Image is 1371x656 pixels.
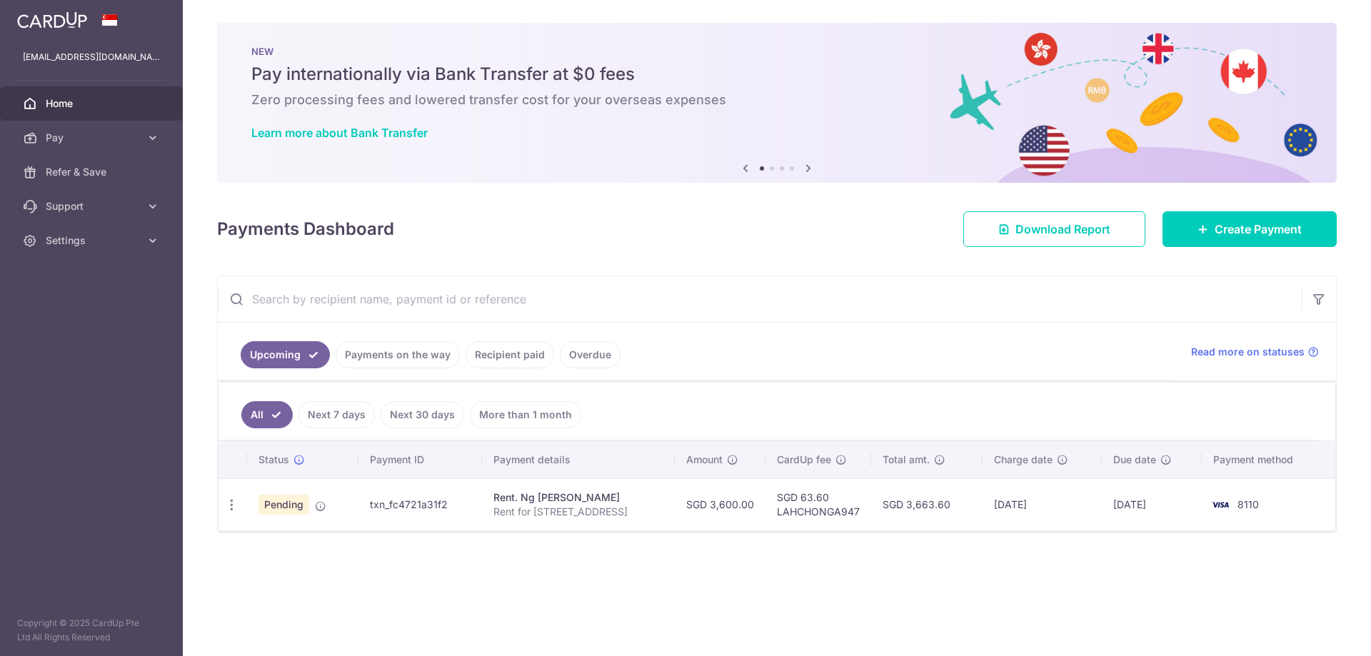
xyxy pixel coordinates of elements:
[1237,498,1259,510] span: 8110
[1215,221,1302,238] span: Create Payment
[493,490,663,505] div: Rent. Ng [PERSON_NAME]
[686,453,723,467] span: Amount
[251,63,1302,86] h5: Pay internationally via Bank Transfer at $0 fees
[381,401,464,428] a: Next 30 days
[358,441,482,478] th: Payment ID
[217,23,1337,183] img: Bank transfer banner
[218,276,1302,322] input: Search by recipient name, payment id or reference
[46,233,140,248] span: Settings
[217,216,394,242] h4: Payments Dashboard
[994,453,1053,467] span: Charge date
[251,46,1302,57] p: NEW
[560,341,621,368] a: Overdue
[470,401,581,428] a: More than 1 month
[251,126,428,140] a: Learn more about Bank Transfer
[765,478,871,530] td: SGD 63.60 LAHCHONGA947
[871,478,983,530] td: SGD 3,663.60
[1202,441,1335,478] th: Payment method
[493,505,663,519] p: Rent for [STREET_ADDRESS]
[251,91,1302,109] h6: Zero processing fees and lowered transfer cost for your overseas expenses
[17,11,87,29] img: CardUp
[46,199,140,213] span: Support
[1191,345,1305,359] span: Read more on statuses
[1191,345,1319,359] a: Read more on statuses
[1102,478,1202,530] td: [DATE]
[298,401,375,428] a: Next 7 days
[241,341,330,368] a: Upcoming
[336,341,460,368] a: Payments on the way
[1162,211,1337,247] a: Create Payment
[1015,221,1110,238] span: Download Report
[1280,613,1357,649] iframe: Opens a widget where you can find more information
[675,478,765,530] td: SGD 3,600.00
[466,341,554,368] a: Recipient paid
[1206,496,1235,513] img: Bank Card
[1113,453,1156,467] span: Due date
[482,441,675,478] th: Payment details
[777,453,831,467] span: CardUp fee
[23,50,160,64] p: [EMAIL_ADDRESS][DOMAIN_NAME]
[241,401,293,428] a: All
[983,478,1102,530] td: [DATE]
[258,495,309,515] span: Pending
[883,453,930,467] span: Total amt.
[963,211,1145,247] a: Download Report
[46,131,140,145] span: Pay
[46,165,140,179] span: Refer & Save
[258,453,289,467] span: Status
[46,96,140,111] span: Home
[358,478,482,530] td: txn_fc4721a31f2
